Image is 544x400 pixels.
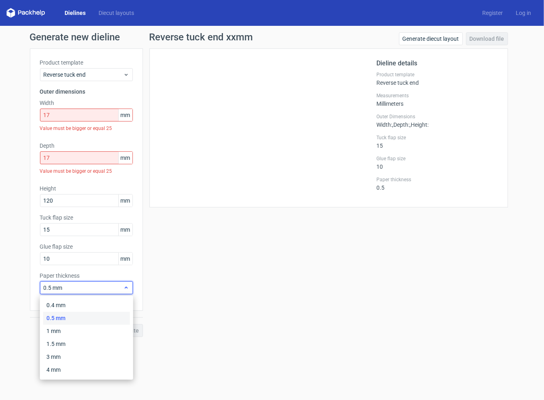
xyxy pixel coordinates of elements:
span: , Depth : [393,121,410,128]
div: 15 [377,134,498,149]
label: Product template [40,59,133,67]
label: Tuck flap size [377,134,498,141]
h2: Dieline details [377,59,498,68]
div: 0.5 mm [43,312,130,325]
span: 0.5 mm [44,284,123,292]
a: Dielines [58,9,92,17]
label: Tuck flap size [40,214,133,222]
label: Paper thickness [377,176,498,183]
label: Measurements [377,92,498,99]
label: Glue flap size [377,155,498,162]
div: 0.5 [377,176,498,191]
div: 1.5 mm [43,338,130,351]
span: mm [118,253,132,265]
div: Reverse tuck end [377,71,498,86]
a: Diecut layouts [92,9,141,17]
h1: Generate new dieline [30,32,515,42]
a: Log in [509,9,538,17]
span: Reverse tuck end [44,71,123,79]
label: Height [40,184,133,193]
label: Product template [377,71,498,78]
div: 0.4 mm [43,299,130,312]
div: Value must be bigger or equal 25 [40,164,133,178]
label: Depth [40,142,133,150]
span: mm [118,152,132,164]
span: mm [118,195,132,207]
label: Outer Dimensions [377,113,498,120]
span: mm [118,109,132,121]
div: Millimeters [377,92,498,107]
div: 3 mm [43,351,130,364]
label: Glue flap size [40,243,133,251]
div: 1 mm [43,325,130,338]
a: Generate diecut layout [399,32,463,45]
label: Paper thickness [40,272,133,280]
span: , Height : [410,121,429,128]
div: 4 mm [43,364,130,377]
span: Width : [377,121,393,128]
a: Register [476,9,509,17]
label: Width [40,99,133,107]
div: 10 [377,155,498,170]
h3: Outer dimensions [40,88,133,96]
div: Value must be bigger or equal 25 [40,121,133,135]
span: mm [118,224,132,236]
h1: Reverse tuck end xxmm [149,32,253,42]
